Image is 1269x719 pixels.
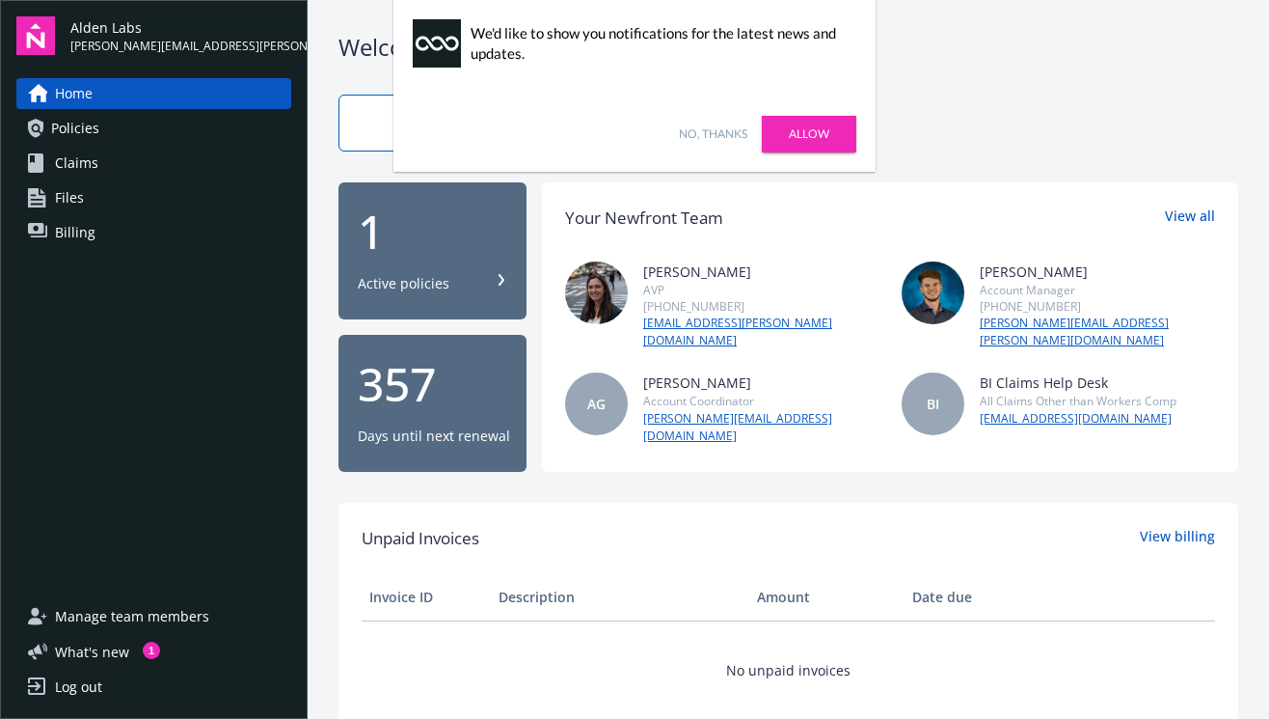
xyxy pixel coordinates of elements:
[362,526,479,551] span: Unpaid Invoices
[643,262,878,282] div: [PERSON_NAME]
[338,95,552,152] a: Report claims
[1140,526,1215,551] a: View billing
[51,113,99,144] span: Policies
[55,642,129,662] span: What ' s new
[471,23,847,64] div: We'd like to show you notifications for the latest news and updates.
[565,262,628,324] img: photo
[16,78,291,109] a: Home
[16,601,291,632] a: Manage team members
[16,148,291,179] a: Claims
[55,78,93,109] span: Home
[16,642,160,662] button: What's new1
[55,182,84,213] span: Files
[338,182,526,319] button: 1Active policies
[643,315,878,349] a: [EMAIL_ADDRESS][PERSON_NAME][DOMAIN_NAME]
[643,373,878,393] div: [PERSON_NAME]
[927,394,939,414] span: BI
[143,642,160,659] div: 1
[16,16,55,55] img: navigator-logo.svg
[587,394,606,414] span: AG
[16,113,291,144] a: Policies
[358,274,449,293] div: Active policies
[980,393,1176,409] div: All Claims Other than Workers Comp
[980,315,1215,349] a: [PERSON_NAME][EMAIL_ADDRESS][PERSON_NAME][DOMAIN_NAME]
[902,262,964,324] img: photo
[358,361,507,407] div: 357
[980,298,1215,315] div: [PHONE_NUMBER]
[55,672,102,703] div: Log out
[55,148,98,179] span: Claims
[16,182,291,213] a: Files
[980,282,1215,298] div: Account Manager
[362,621,1215,719] td: No unpaid invoices
[980,262,1215,282] div: [PERSON_NAME]
[358,208,507,255] div: 1
[762,116,856,152] a: Allow
[565,206,723,231] div: Your Newfront Team
[70,17,291,38] span: Alden Labs
[378,115,512,131] div: Report claims
[55,601,209,632] span: Manage team members
[1165,206,1215,231] a: View all
[980,373,1176,393] div: BI Claims Help Desk
[70,16,291,55] button: Alden Labs[PERSON_NAME][EMAIL_ADDRESS][PERSON_NAME][DOMAIN_NAME]
[643,282,878,298] div: AVP
[980,410,1176,428] a: [EMAIL_ADDRESS][DOMAIN_NAME]
[70,38,291,55] span: [PERSON_NAME][EMAIL_ADDRESS][PERSON_NAME][DOMAIN_NAME]
[643,298,878,315] div: [PHONE_NUMBER]
[491,574,749,621] th: Description
[904,574,1034,621] th: Date due
[338,335,526,472] button: 357Days until next renewal
[643,393,878,409] div: Account Coordinator
[16,217,291,248] a: Billing
[338,31,1238,64] div: Welcome to Navigator , [PERSON_NAME]
[362,574,491,621] th: Invoice ID
[643,410,878,445] a: [PERSON_NAME][EMAIL_ADDRESS][DOMAIN_NAME]
[55,217,95,248] span: Billing
[679,125,747,143] a: No, thanks
[358,427,510,446] div: Days until next renewal
[749,574,904,621] th: Amount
